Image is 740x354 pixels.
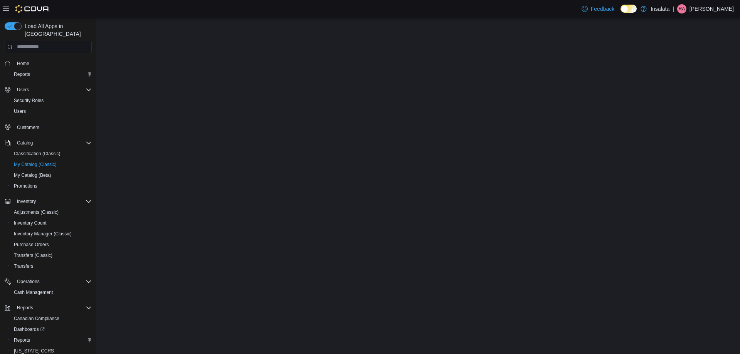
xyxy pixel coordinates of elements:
[679,4,685,13] span: RA
[14,277,92,286] span: Operations
[14,138,92,148] span: Catalog
[14,59,92,68] span: Home
[14,85,92,94] span: Users
[22,22,92,38] span: Load All Apps in [GEOGRAPHIC_DATA]
[591,5,614,13] span: Feedback
[11,240,92,249] span: Purchase Orders
[8,324,95,335] a: Dashboards
[677,4,686,13] div: Ryan Anthony
[8,287,95,298] button: Cash Management
[11,314,62,323] a: Canadian Compliance
[14,123,42,132] a: Customers
[8,218,95,228] button: Inventory Count
[8,95,95,106] button: Security Roles
[14,71,30,77] span: Reports
[17,140,33,146] span: Catalog
[14,197,92,206] span: Inventory
[8,181,95,191] button: Promotions
[8,69,95,80] button: Reports
[14,172,51,178] span: My Catalog (Beta)
[14,263,33,269] span: Transfers
[11,325,92,334] span: Dashboards
[17,305,33,311] span: Reports
[8,106,95,117] button: Users
[11,229,92,238] span: Inventory Manager (Classic)
[11,251,55,260] a: Transfers (Classic)
[14,161,57,168] span: My Catalog (Classic)
[11,218,92,228] span: Inventory Count
[11,149,64,158] a: Classification (Classic)
[11,218,50,228] a: Inventory Count
[11,208,92,217] span: Adjustments (Classic)
[11,70,92,79] span: Reports
[2,196,95,207] button: Inventory
[14,151,61,157] span: Classification (Classic)
[14,303,92,312] span: Reports
[14,220,47,226] span: Inventory Count
[8,250,95,261] button: Transfers (Classic)
[11,70,33,79] a: Reports
[14,315,59,322] span: Canadian Compliance
[11,336,92,345] span: Reports
[2,276,95,287] button: Operations
[11,325,48,334] a: Dashboards
[14,348,54,354] span: [US_STATE] CCRS
[17,60,29,67] span: Home
[14,85,32,94] button: Users
[2,138,95,148] button: Catalog
[11,149,92,158] span: Classification (Classic)
[11,181,92,191] span: Promotions
[17,279,40,285] span: Operations
[8,228,95,239] button: Inventory Manager (Classic)
[8,261,95,272] button: Transfers
[2,58,95,69] button: Home
[11,288,92,297] span: Cash Management
[2,84,95,95] button: Users
[14,277,43,286] button: Operations
[8,148,95,159] button: Classification (Classic)
[14,97,44,104] span: Security Roles
[14,183,37,189] span: Promotions
[14,326,45,332] span: Dashboards
[14,231,72,237] span: Inventory Manager (Classic)
[14,242,49,248] span: Purchase Orders
[11,288,56,297] a: Cash Management
[11,262,92,271] span: Transfers
[11,262,36,271] a: Transfers
[690,4,734,13] p: [PERSON_NAME]
[673,4,674,13] p: |
[14,108,26,114] span: Users
[8,170,95,181] button: My Catalog (Beta)
[2,302,95,313] button: Reports
[15,5,50,13] img: Cova
[14,289,53,295] span: Cash Management
[14,209,59,215] span: Adjustments (Classic)
[11,171,54,180] a: My Catalog (Beta)
[14,122,92,132] span: Customers
[11,336,33,345] a: Reports
[8,313,95,324] button: Canadian Compliance
[11,314,92,323] span: Canadian Compliance
[11,96,92,105] span: Security Roles
[11,160,60,169] a: My Catalog (Classic)
[14,252,52,258] span: Transfers (Classic)
[621,5,637,13] input: Dark Mode
[579,1,617,17] a: Feedback
[17,124,39,131] span: Customers
[8,239,95,250] button: Purchase Orders
[2,121,95,133] button: Customers
[11,251,92,260] span: Transfers (Classic)
[11,181,40,191] a: Promotions
[14,59,32,68] a: Home
[11,160,92,169] span: My Catalog (Classic)
[11,208,62,217] a: Adjustments (Classic)
[14,138,36,148] button: Catalog
[14,303,36,312] button: Reports
[11,229,75,238] a: Inventory Manager (Classic)
[11,96,47,105] a: Security Roles
[8,335,95,346] button: Reports
[11,107,92,116] span: Users
[11,171,92,180] span: My Catalog (Beta)
[14,197,39,206] button: Inventory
